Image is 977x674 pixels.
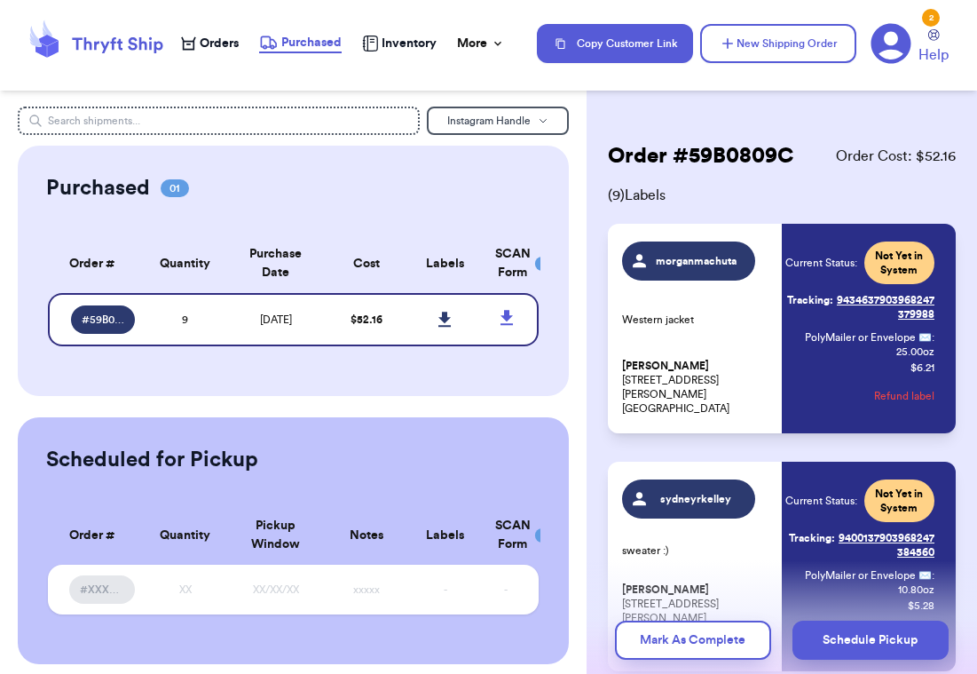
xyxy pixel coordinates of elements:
[259,34,342,53] a: Purchased
[792,621,949,660] button: Schedule Pickup
[82,313,125,327] span: # 59B0809C
[787,293,833,307] span: Tracking:
[785,286,934,329] a: Tracking:9434637903968247379988
[622,583,771,654] p: [STREET_ADDRESS][PERSON_NAME] [GEOGRAPHIC_DATA], [GEOGRAPHIC_DATA] 38506
[504,584,508,595] span: -
[622,583,709,597] span: [PERSON_NAME]
[362,35,437,52] a: Inventory
[785,524,934,567] a: Tracking:9400137903968247384560
[444,584,447,595] span: -
[615,621,771,660] button: Mark As Complete
[146,506,224,565] th: Quantity
[785,494,857,508] span: Current Status:
[327,506,406,565] th: Notes
[896,345,934,359] span: 25.00 oz
[875,487,924,515] span: Not Yet in System
[654,254,738,268] span: morganmachuta
[537,24,693,63] button: Copy Customer Link
[871,23,911,64] a: 2
[789,531,835,545] span: Tracking:
[622,360,709,373] span: [PERSON_NAME]
[918,44,949,66] span: Help
[608,142,794,170] h2: Order # 59B0809C
[18,107,420,135] input: Search shipments...
[181,35,239,52] a: Orders
[281,34,342,52] span: Purchased
[447,115,531,126] span: Instagram Handle
[351,314,382,325] span: $ 52.16
[918,29,949,66] a: Help
[898,583,934,597] span: 10.80 oz
[260,314,292,325] span: [DATE]
[46,174,150,202] h2: Purchased
[495,245,517,282] div: SCAN Form
[48,506,146,565] th: Order #
[654,492,738,506] span: sydneyrkelley
[700,24,856,63] button: New Shipping Order
[785,256,857,270] span: Current Status:
[80,583,125,597] span: #XXXXXXXX
[910,361,934,375] p: $ 6.21
[457,35,505,52] div: More
[225,234,327,293] th: Purchase Date
[805,570,932,581] span: PolyMailer or Envelope ✉️
[382,35,437,52] span: Inventory
[46,446,258,474] h2: Scheduled for Pickup
[874,377,934,416] button: Refund label
[836,146,956,167] span: Order Cost: $ 52.16
[495,517,517,554] div: SCAN Form
[179,584,192,595] span: XX
[608,185,956,206] span: ( 9 ) Labels
[932,330,934,345] span: :
[182,314,188,325] span: 9
[353,584,380,595] span: xxxxx
[225,506,327,565] th: Pickup Window
[622,313,771,327] p: Western jacket
[48,234,146,293] th: Order #
[805,332,932,343] span: PolyMailer or Envelope ✉️
[622,359,771,416] p: [STREET_ADDRESS][PERSON_NAME] [GEOGRAPHIC_DATA]
[200,35,239,52] span: Orders
[327,234,406,293] th: Cost
[875,249,924,277] span: Not Yet in System
[932,568,934,583] span: :
[146,234,224,293] th: Quantity
[622,543,771,558] p: sweater :)
[922,9,940,27] div: 2
[161,179,189,197] span: 01
[406,506,484,565] th: Labels
[406,234,484,293] th: Labels
[253,584,299,595] span: XX/XX/XX
[427,107,569,135] button: Instagram Handle
[908,599,934,613] p: $ 5.28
